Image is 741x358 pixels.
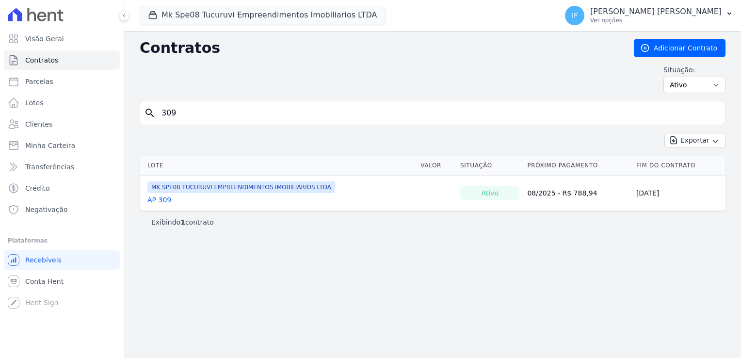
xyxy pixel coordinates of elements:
[572,12,578,19] span: IF
[25,255,62,265] span: Recebíveis
[460,186,519,200] div: Ativo
[25,183,50,193] span: Crédito
[417,156,456,176] th: Valor
[664,133,725,148] button: Exportar
[144,107,156,119] i: search
[523,156,632,176] th: Próximo Pagamento
[456,156,523,176] th: Situação
[663,65,725,75] label: Situação:
[140,156,417,176] th: Lote
[180,218,185,226] b: 1
[25,34,64,44] span: Visão Geral
[4,272,120,291] a: Conta Hent
[25,162,74,172] span: Transferências
[25,77,53,86] span: Parcelas
[25,205,68,214] span: Negativação
[590,7,722,16] p: [PERSON_NAME] [PERSON_NAME]
[140,39,618,57] h2: Contratos
[25,55,58,65] span: Contratos
[4,114,120,134] a: Clientes
[8,235,116,246] div: Plataformas
[25,277,64,286] span: Conta Hent
[4,179,120,198] a: Crédito
[4,157,120,177] a: Transferências
[4,50,120,70] a: Contratos
[4,250,120,270] a: Recebíveis
[156,103,721,123] input: Buscar por nome do lote
[527,189,597,197] a: 08/2025 - R$ 788,94
[4,93,120,113] a: Lotes
[557,2,741,29] button: IF [PERSON_NAME] [PERSON_NAME] Ver opções
[4,29,120,49] a: Visão Geral
[147,195,171,205] a: AP 309
[632,176,725,211] td: [DATE]
[140,6,386,24] button: Mk Spe08 Tucuruvi Empreendimentos Imobiliarios LTDA
[4,72,120,91] a: Parcelas
[590,16,722,24] p: Ver opções
[4,200,120,219] a: Negativação
[25,141,75,150] span: Minha Carteira
[147,181,335,193] span: MK SPE08 TUCURUVI EMPREENDIMENTOS IMOBILIARIOS LTDA
[25,119,52,129] span: Clientes
[25,98,44,108] span: Lotes
[151,217,214,227] p: Exibindo contrato
[632,156,725,176] th: Fim do Contrato
[634,39,725,57] a: Adicionar Contrato
[4,136,120,155] a: Minha Carteira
